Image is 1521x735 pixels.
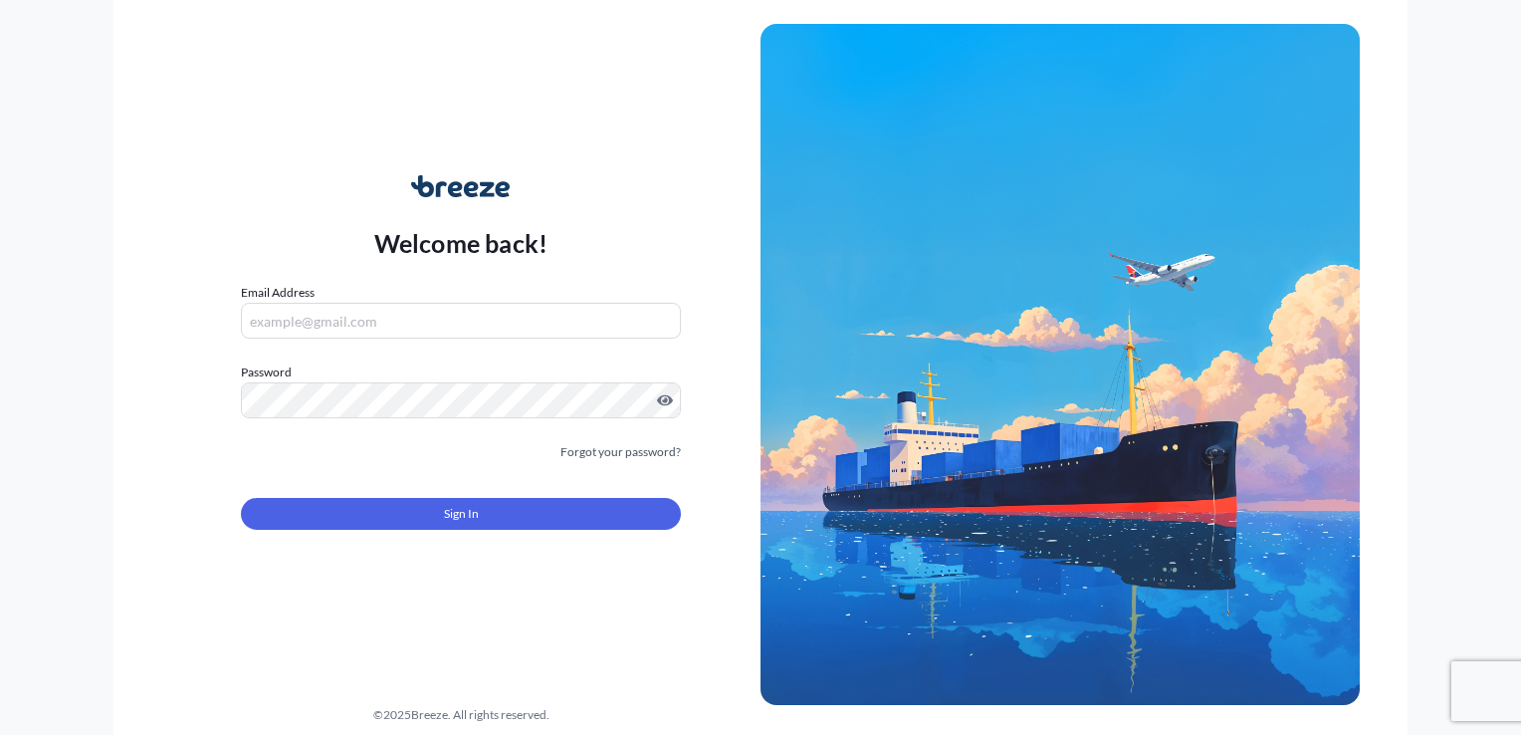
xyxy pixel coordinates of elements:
a: Forgot your password? [560,442,681,462]
div: © 2025 Breeze. All rights reserved. [161,705,760,725]
button: Show password [657,392,673,408]
span: Sign In [444,504,479,524]
img: Ship illustration [760,24,1360,705]
label: Password [241,363,681,382]
label: Email Address [241,283,315,303]
input: example@gmail.com [241,303,681,339]
button: Sign In [241,498,681,530]
p: Welcome back! [374,227,548,259]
